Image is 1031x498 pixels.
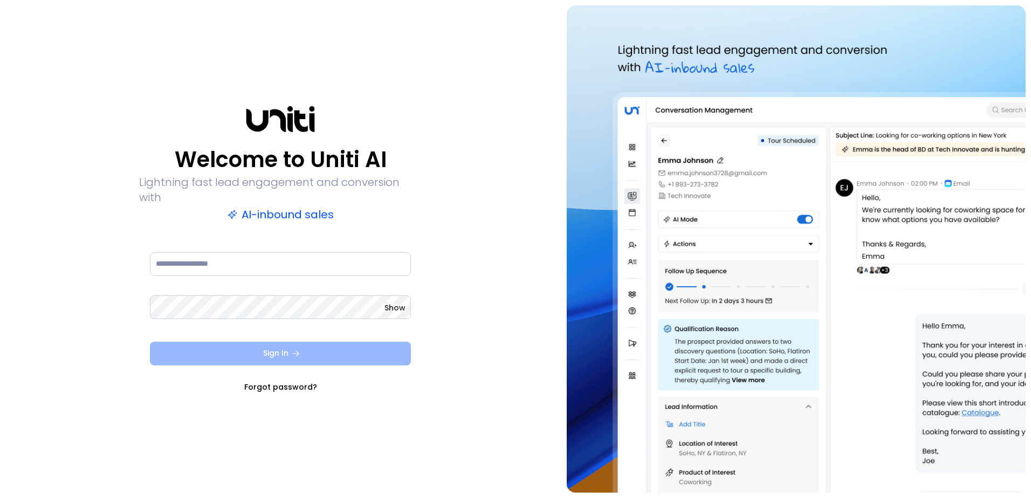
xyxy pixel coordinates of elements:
button: Show [384,302,405,313]
a: Forgot password? [244,382,317,392]
img: auth-hero.png [567,5,1026,493]
button: Sign In [150,342,411,365]
p: AI-inbound sales [228,207,334,222]
p: Welcome to Uniti AI [175,147,387,172]
p: Lightning fast lead engagement and conversion with [139,175,422,205]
